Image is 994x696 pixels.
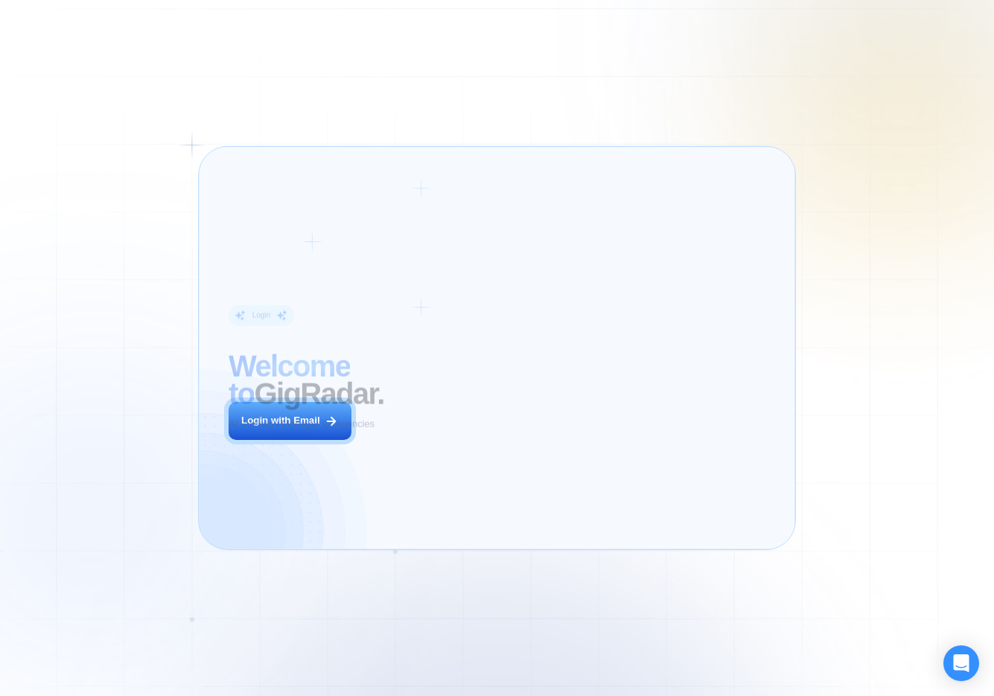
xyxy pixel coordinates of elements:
div: Login [252,310,270,319]
div: Login with Email [241,414,320,427]
p: AI Business Manager for Agencies [229,417,375,430]
div: Open Intercom Messenger [943,645,979,681]
h2: ‍ GigRadar. [229,352,454,406]
span: Welcome to [229,349,350,409]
